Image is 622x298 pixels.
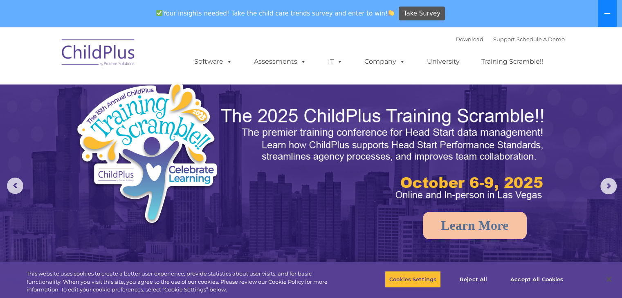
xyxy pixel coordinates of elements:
[27,270,342,294] div: This website uses cookies to create a better user experience, provide statistics about user visit...
[320,53,351,70] a: IT
[385,271,441,288] button: Cookies Settings
[399,7,445,21] a: Take Survey
[186,53,240,70] a: Software
[493,36,515,42] a: Support
[388,10,394,16] img: 👏
[448,271,499,288] button: Reject All
[423,212,527,239] a: Learn More
[114,54,139,60] span: Last name
[419,53,468,70] a: University
[456,36,483,42] a: Download
[456,36,565,42] font: |
[506,271,568,288] button: Accept All Cookies
[356,53,413,70] a: Company
[516,36,565,42] a: Schedule A Demo
[156,10,162,16] img: ✅
[58,33,139,74] img: ChildPlus by Procare Solutions
[404,7,440,21] span: Take Survey
[153,5,398,21] span: Your insights needed! Take the child care trends survey and enter to win!
[246,53,314,70] a: Assessments
[600,270,618,288] button: Close
[114,87,148,93] span: Phone number
[473,53,551,70] a: Training Scramble!!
